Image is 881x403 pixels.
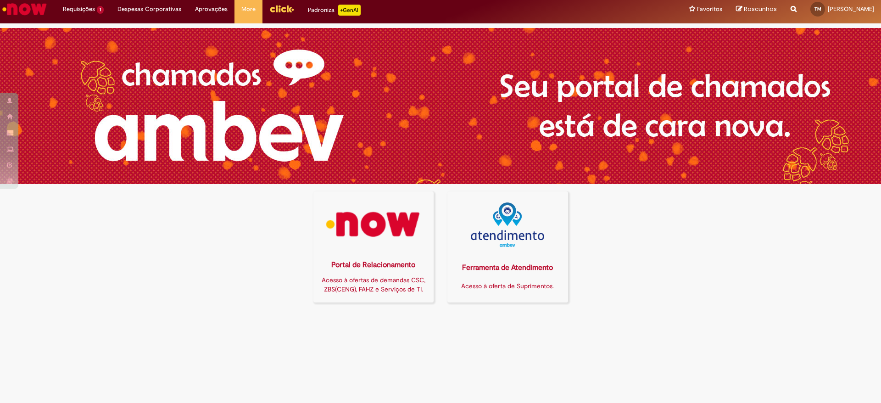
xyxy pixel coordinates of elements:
span: Despesas Corporativas [117,5,181,14]
span: Aprovações [195,5,228,14]
a: Rascunhos [736,5,777,14]
div: Acesso à ofertas de demandas CSC, ZBS(CENG), FAHZ e Serviços de TI. [319,275,429,294]
div: Ferramenta de Atendimento [453,263,563,273]
span: 1 [97,6,104,14]
a: Ferramenta de Atendimento Acesso à oferta de Suprimentos. [447,191,568,303]
p: +GenAi [338,5,361,16]
img: logo_atentdimento.png [471,202,544,247]
span: TM [814,6,821,12]
a: Portal de Relacionamento Acesso à ofertas de demandas CSC, ZBS(CENG), FAHZ e Serviços de TI. [313,191,434,303]
span: Requisições [63,5,95,14]
img: click_logo_yellow_360x200.png [269,2,294,16]
span: Rascunhos [744,5,777,13]
span: Favoritos [697,5,722,14]
div: Acesso à oferta de Suprimentos. [453,281,563,291]
div: Padroniza [308,5,361,16]
span: [PERSON_NAME] [828,5,874,13]
img: logo_now.png [319,202,428,247]
div: Portal de Relacionamento [319,260,429,270]
span: More [241,5,256,14]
